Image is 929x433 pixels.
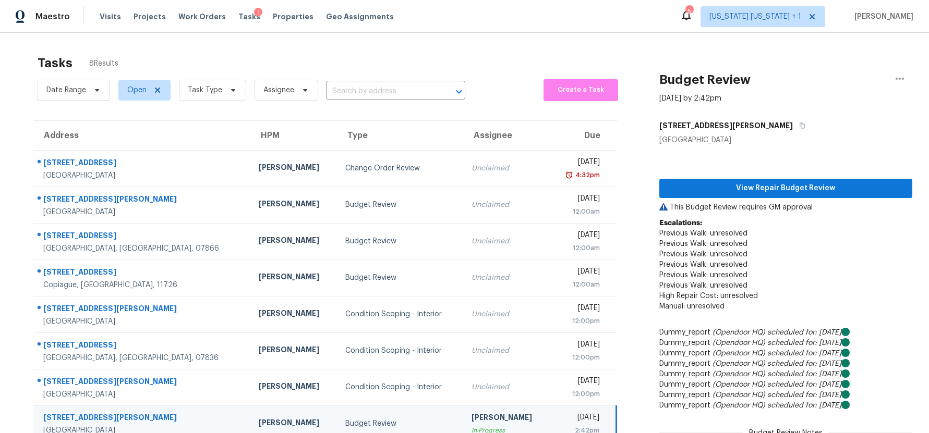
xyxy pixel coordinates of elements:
div: [GEOGRAPHIC_DATA], [GEOGRAPHIC_DATA], 07866 [43,243,242,254]
i: scheduled for: [DATE] [767,381,841,388]
div: [GEOGRAPHIC_DATA] [659,135,912,145]
div: Condition Scoping - Interior [345,382,455,392]
div: [STREET_ADDRESS][PERSON_NAME] [43,376,242,389]
div: [PERSON_NAME] [259,199,329,212]
h5: [STREET_ADDRESS][PERSON_NAME] [659,120,793,131]
div: [GEOGRAPHIC_DATA] [43,170,242,181]
div: Dummy_report [659,390,912,400]
div: [DATE] by 2:42pm [659,93,721,104]
div: [PERSON_NAME] [259,271,329,284]
i: (Opendoor HQ) [713,360,765,367]
div: [DATE] [558,339,600,352]
div: [GEOGRAPHIC_DATA] [43,389,242,400]
div: [STREET_ADDRESS] [43,157,242,170]
div: [STREET_ADDRESS][PERSON_NAME] [43,412,242,425]
i: (Opendoor HQ) [713,329,765,336]
div: [GEOGRAPHIC_DATA], [GEOGRAPHIC_DATA], 07836 [43,353,242,363]
button: Copy Address [793,116,807,135]
span: Visits [100,11,121,22]
img: Overdue Alarm Icon [565,170,573,180]
button: Create a Task [544,79,618,101]
span: 8 Results [89,58,118,69]
div: Dummy_report [659,379,912,390]
i: (Opendoor HQ) [713,402,765,409]
div: Copiague, [GEOGRAPHIC_DATA], 11726 [43,280,242,290]
span: [US_STATE] [US_STATE] + 1 [709,11,801,22]
p: This Budget Review requires GM approval [659,202,912,213]
div: [DATE] [558,230,600,243]
span: Open [127,85,147,95]
i: scheduled for: [DATE] [767,370,841,378]
div: 1 [254,8,262,18]
div: Unclaimed [472,163,541,174]
div: [DATE] [558,157,600,170]
span: Create a Task [549,84,612,96]
div: [DATE] [558,303,600,316]
div: Dummy_report [659,327,912,338]
span: Previous Walk: unresolved [659,271,747,279]
div: 12:00am [558,279,600,290]
div: [PERSON_NAME] [259,162,329,175]
div: [DATE] [558,376,600,389]
span: Task Type [188,85,222,95]
div: [STREET_ADDRESS][PERSON_NAME] [43,194,242,207]
span: High Repair Cost: unresolved [659,292,758,300]
span: Date Range [46,85,86,95]
div: [GEOGRAPHIC_DATA] [43,316,242,327]
span: Projects [134,11,166,22]
i: (Opendoor HQ) [713,370,765,378]
div: Budget Review [345,200,455,210]
i: (Opendoor HQ) [713,350,765,357]
span: View Repair Budget Review [668,182,904,195]
h2: Budget Review [659,75,751,85]
span: Properties [273,11,313,22]
div: Unclaimed [472,273,541,283]
div: Dummy_report [659,338,912,348]
span: Tasks [238,13,260,20]
th: Due [550,121,617,150]
input: Search by address [326,83,436,100]
div: [PERSON_NAME] [259,344,329,357]
div: Unclaimed [472,345,541,356]
div: [PERSON_NAME] [259,417,329,430]
span: Maestro [35,11,70,22]
button: Open [452,84,466,99]
div: 5 [685,6,693,17]
div: 12:00pm [558,352,600,363]
div: [STREET_ADDRESS][PERSON_NAME] [43,303,242,316]
div: Unclaimed [472,236,541,246]
span: [PERSON_NAME] [850,11,913,22]
b: Escalations: [659,219,702,227]
div: Unclaimed [472,200,541,210]
h2: Tasks [38,58,73,68]
span: Previous Walk: unresolved [659,261,747,268]
i: (Opendoor HQ) [713,391,765,399]
div: Condition Scoping - Interior [345,309,455,319]
span: Previous Walk: unresolved [659,251,747,258]
span: Manual: unresolved [659,303,725,310]
div: Dummy_report [659,369,912,379]
i: scheduled for: [DATE] [767,360,841,367]
div: Dummy_report [659,358,912,369]
div: Unclaimed [472,382,541,392]
th: Assignee [463,121,550,150]
div: Budget Review [345,418,455,429]
div: [STREET_ADDRESS] [43,340,242,353]
div: 12:00am [558,206,600,217]
div: [GEOGRAPHIC_DATA] [43,207,242,217]
button: View Repair Budget Review [659,179,912,198]
div: Dummy_report [659,348,912,358]
i: scheduled for: [DATE] [767,339,841,347]
div: Unclaimed [472,309,541,319]
div: Change Order Review [345,163,455,174]
div: [STREET_ADDRESS] [43,230,242,243]
div: [DATE] [558,266,600,279]
span: Previous Walk: unresolved [659,240,747,248]
div: 12:00pm [558,389,600,399]
div: [PERSON_NAME] [259,308,329,321]
th: Address [33,121,250,150]
i: scheduled for: [DATE] [767,391,841,399]
span: Geo Assignments [326,11,394,22]
div: [DATE] [558,412,599,425]
div: Dummy_report [659,400,912,411]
